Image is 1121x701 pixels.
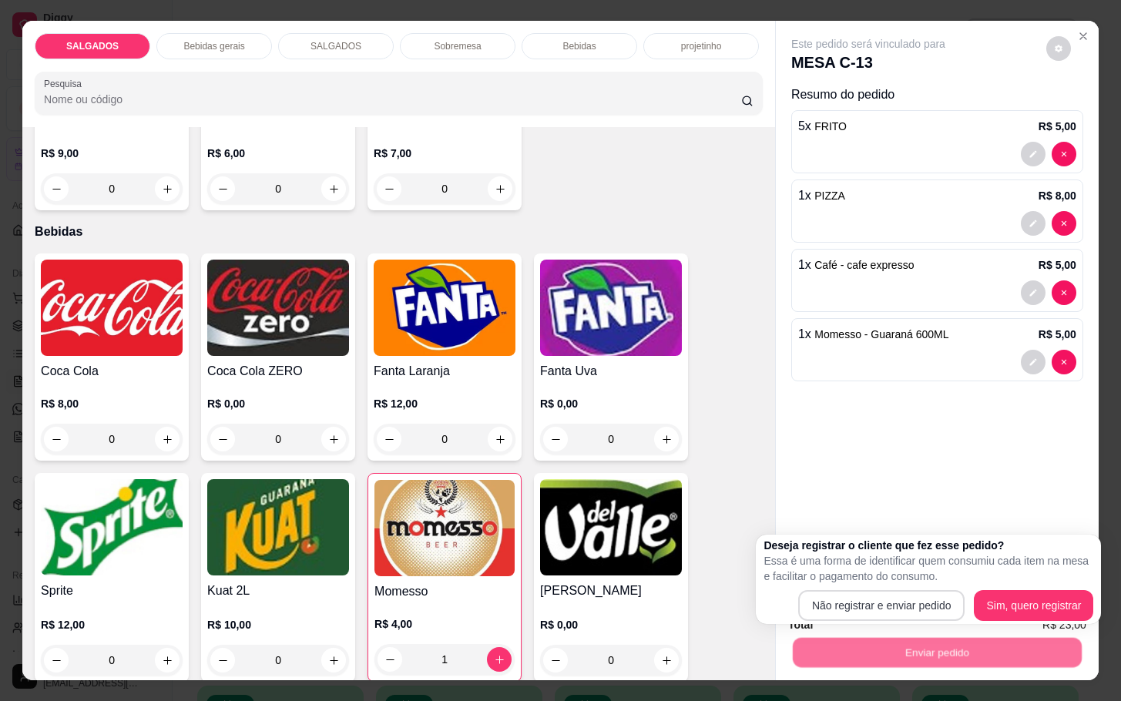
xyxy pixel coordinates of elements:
[681,40,722,52] p: projetinho
[814,120,847,132] span: FRITO
[540,582,682,600] h4: [PERSON_NAME]
[974,590,1093,621] button: Sim, quero registrar
[1046,36,1071,61] button: decrease-product-quantity
[764,538,1093,553] h2: Deseja registrar o cliente que fez esse pedido?
[1021,211,1045,236] button: decrease-product-quantity
[540,479,682,575] img: product-image
[1039,327,1076,342] p: R$ 5,00
[1052,280,1076,305] button: decrease-product-quantity
[798,325,949,344] p: 1 x
[1039,119,1076,134] p: R$ 5,00
[183,40,244,52] p: Bebidas gerais
[66,40,119,52] p: SALGADOS
[155,176,180,201] button: increase-product-quantity
[798,256,915,274] p: 1 x
[374,480,515,576] img: product-image
[540,362,682,381] h4: Fanta Uva
[798,590,965,621] button: Não registrar e enviar pedido
[1039,257,1076,273] p: R$ 5,00
[1052,350,1076,374] button: decrease-product-quantity
[310,40,361,52] p: SALGADOS
[207,146,349,161] p: R$ 6,00
[41,582,183,600] h4: Sprite
[1021,142,1045,166] button: decrease-product-quantity
[791,52,945,73] p: MESA C-13
[1052,142,1076,166] button: decrease-product-quantity
[1071,24,1096,49] button: Close
[44,92,741,107] input: Pesquisa
[791,86,1083,104] p: Resumo do pedido
[41,260,183,356] img: product-image
[374,146,515,161] p: R$ 7,00
[1021,350,1045,374] button: decrease-product-quantity
[207,260,349,356] img: product-image
[788,619,813,631] strong: Total
[210,648,235,672] button: decrease-product-quantity
[35,223,763,241] p: Bebidas
[764,553,1093,584] p: Essa é uma forma de identificar quem consumiu cada item na mesa e facilitar o pagamento do consumo.
[44,77,87,90] label: Pesquisa
[41,479,183,575] img: product-image
[374,616,515,632] p: R$ 4,00
[434,40,481,52] p: Sobremesa
[791,36,945,52] p: Este pedido será vinculado para
[562,40,596,52] p: Bebidas
[374,582,515,601] h4: Momesso
[374,260,515,356] img: product-image
[207,582,349,600] h4: Kuat 2L
[540,617,682,632] p: R$ 0,00
[1042,616,1086,633] span: R$ 23,00
[1039,188,1076,203] p: R$ 8,00
[207,617,349,632] p: R$ 10,00
[798,186,845,205] p: 1 x
[321,648,346,672] button: increase-product-quantity
[41,146,183,161] p: R$ 9,00
[41,396,183,411] p: R$ 8,00
[1021,280,1045,305] button: decrease-product-quantity
[798,117,847,136] p: 5 x
[540,260,682,356] img: product-image
[207,362,349,381] h4: Coca Cola ZERO
[793,637,1082,667] button: Enviar pedido
[207,396,349,411] p: R$ 0,00
[814,328,948,340] span: Momesso - Guaraná 600ML
[814,190,845,202] span: PIZZA
[1052,211,1076,236] button: decrease-product-quantity
[374,396,515,411] p: R$ 12,00
[44,176,69,201] button: decrease-product-quantity
[814,259,914,271] span: Café - cafe expresso
[41,617,183,632] p: R$ 12,00
[207,479,349,575] img: product-image
[374,362,515,381] h4: Fanta Laranja
[540,396,682,411] p: R$ 0,00
[41,362,183,381] h4: Coca Cola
